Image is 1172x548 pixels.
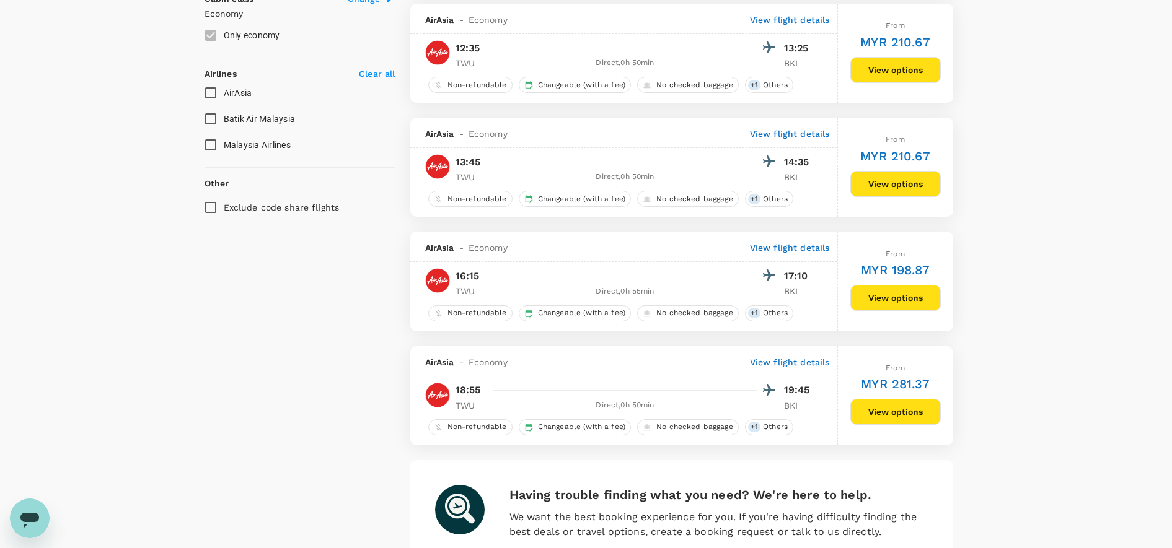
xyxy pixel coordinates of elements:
[456,171,487,183] p: TWU
[784,269,815,284] p: 17:10
[454,128,469,140] span: -
[748,194,760,204] span: + 1
[205,7,395,20] p: Economy
[456,41,480,56] p: 12:35
[519,305,631,321] div: Changeable (with a fee)
[469,128,508,140] span: Economy
[850,57,941,83] button: View options
[860,146,930,166] h6: MYR 210.67
[861,260,930,280] h6: MYR 198.87
[224,88,252,98] span: AirAsia
[425,154,450,179] img: AK
[637,419,739,435] div: No checked baggage
[443,422,512,432] span: Non-refundable
[533,194,630,204] span: Changeable (with a fee)
[456,155,481,170] p: 13:45
[637,305,739,321] div: No checked baggage
[750,356,830,368] p: View flight details
[454,356,469,368] span: -
[428,77,513,93] div: Non-refundable
[860,32,930,52] h6: MYR 210.67
[784,171,815,183] p: BKI
[637,77,739,93] div: No checked baggage
[428,191,513,207] div: Non-refundable
[886,250,905,258] span: From
[469,356,508,368] span: Economy
[454,241,469,254] span: -
[425,241,454,254] span: AirAsia
[886,21,905,30] span: From
[425,383,450,407] img: AK
[745,419,793,435] div: +1Others
[886,363,905,372] span: From
[750,241,830,254] p: View flight details
[509,510,928,539] p: We want the best booking experience for you. If you're having difficulty finding the best deals o...
[784,285,815,297] p: BKI
[469,241,508,254] span: Economy
[425,268,450,293] img: AK
[519,419,631,435] div: Changeable (with a fee)
[224,114,296,124] span: Batik Air Malaysia
[758,422,793,432] span: Others
[425,40,450,65] img: AK
[784,155,815,170] p: 14:35
[745,77,793,93] div: +1Others
[784,383,815,398] p: 19:45
[758,308,793,318] span: Others
[425,14,454,26] span: AirAsia
[456,57,487,69] p: TWU
[425,356,454,368] span: AirAsia
[651,194,738,204] span: No checked baggage
[456,399,487,412] p: TWU
[456,383,481,398] p: 18:55
[224,201,340,214] p: Exclude code share flights
[456,269,480,284] p: 16:15
[748,422,760,432] span: + 1
[443,194,512,204] span: Non-refundable
[456,285,487,297] p: TWU
[519,191,631,207] div: Changeable (with a fee)
[428,305,513,321] div: Non-refundable
[10,498,50,538] iframe: Button to launch messaging window
[750,128,830,140] p: View flight details
[651,422,738,432] span: No checked baggage
[758,194,793,204] span: Others
[758,80,793,90] span: Others
[533,422,630,432] span: Changeable (with a fee)
[425,128,454,140] span: AirAsia
[443,80,512,90] span: Non-refundable
[784,57,815,69] p: BKI
[519,77,631,93] div: Changeable (with a fee)
[533,308,630,318] span: Changeable (with a fee)
[454,14,469,26] span: -
[651,308,738,318] span: No checked baggage
[224,30,280,40] span: Only economy
[224,140,291,150] span: Malaysia Airlines
[533,80,630,90] span: Changeable (with a fee)
[494,57,757,69] div: Direct , 0h 50min
[494,285,757,298] div: Direct , 0h 55min
[745,191,793,207] div: +1Others
[494,171,757,183] div: Direct , 0h 50min
[359,67,395,80] p: Clear all
[651,80,738,90] span: No checked baggage
[850,171,941,197] button: View options
[509,485,928,505] h6: Having trouble finding what you need? We're here to help.
[886,135,905,144] span: From
[748,308,760,318] span: + 1
[443,308,512,318] span: Non-refundable
[428,419,513,435] div: Non-refundable
[637,191,739,207] div: No checked baggage
[205,69,237,79] strong: Airlines
[745,305,793,321] div: +1Others
[850,399,941,425] button: View options
[850,285,941,311] button: View options
[494,399,757,412] div: Direct , 0h 50min
[205,177,229,189] p: Other
[861,374,930,394] h6: MYR 281.37
[750,14,830,26] p: View flight details
[784,399,815,412] p: BKI
[748,80,760,90] span: + 1
[469,14,508,26] span: Economy
[784,41,815,56] p: 13:25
